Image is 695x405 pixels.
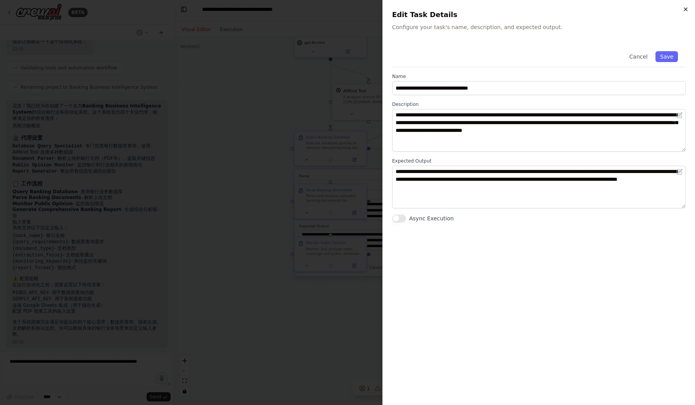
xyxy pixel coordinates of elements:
button: Open in editor [675,167,684,177]
h2: Edit Task Details [392,9,686,20]
label: Name [392,73,686,80]
label: Description [392,101,686,107]
label: Async Execution [409,215,454,222]
p: Configure your task's name, description, and expected output. [392,23,686,31]
button: Save [655,51,678,62]
button: Open in editor [675,111,684,120]
label: Expected Output [392,158,686,164]
button: Cancel [624,51,652,62]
